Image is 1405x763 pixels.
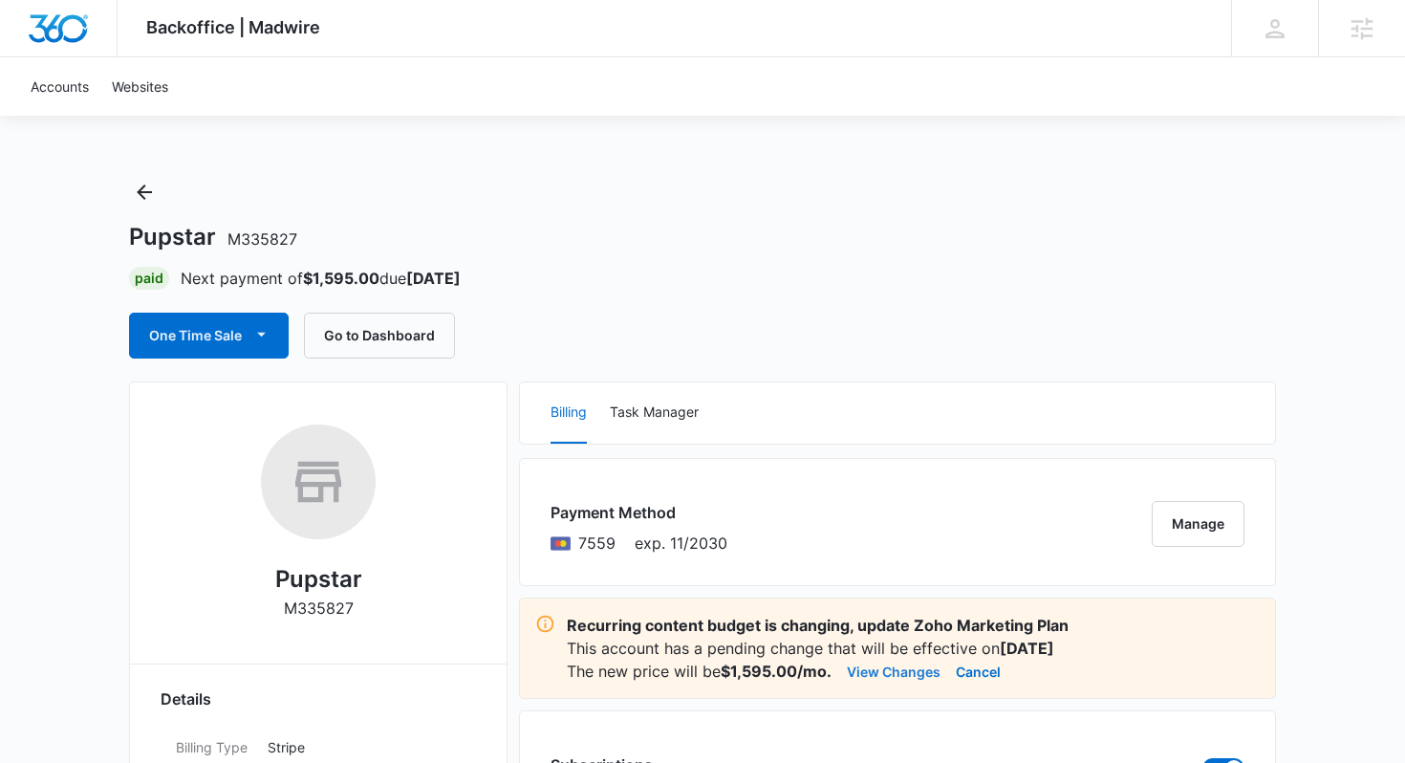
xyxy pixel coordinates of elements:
[406,269,461,288] strong: [DATE]
[551,382,587,444] button: Billing
[303,269,379,288] strong: $1,595.00
[567,660,832,683] p: The new price will be
[275,562,362,597] h2: Pupstar
[567,614,1260,637] p: Recurring content budget is changing, update Zoho Marketing Plan
[129,313,289,359] button: One Time Sale
[304,313,455,359] button: Go to Dashboard
[129,267,169,290] div: Paid
[268,737,461,757] p: Stripe
[100,57,180,116] a: Websites
[1152,501,1244,547] button: Manage
[635,532,727,555] span: exp. 11/2030
[721,662,832,681] strong: $1,595.00/mo.
[146,17,320,37] span: Backoffice | Madwire
[551,501,727,524] h3: Payment Method
[129,177,160,207] button: Back
[181,267,461,290] p: Next payment of due
[129,223,297,251] h1: Pupstar
[567,637,1260,660] p: This account has a pending change that will be effective on
[161,687,211,710] span: Details
[956,660,1001,683] button: Cancel
[610,382,699,444] button: Task Manager
[284,597,354,620] p: M335827
[227,229,297,249] span: M335827
[176,737,252,757] dt: Billing Type
[19,57,100,116] a: Accounts
[578,532,616,555] span: Mastercard ending with
[1000,639,1054,658] strong: [DATE]
[847,660,940,683] button: View Changes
